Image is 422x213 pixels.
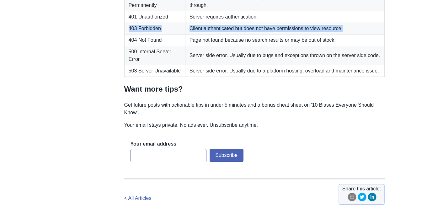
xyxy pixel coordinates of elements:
[185,23,385,35] td: Client authenticated but does not have permissions to view resource.
[185,65,385,77] td: Server side error. Usually due to a platform hosting, overload and maintenance issue.
[185,46,385,65] td: Server side error. Usually due to bugs and exceptions thrown on the server side code.
[124,65,185,77] td: 503 Server Unavailable
[124,11,185,23] td: 401 Unauthorized
[368,193,377,204] button: linkedin
[131,141,176,147] label: Your email address
[185,35,385,46] td: Page not found because no search results or may be out of stock.
[210,149,243,162] button: Subscribe
[124,46,185,65] td: 500 Internal Server Error
[348,193,356,204] button: email
[124,84,385,96] h2: Want more tips?
[124,101,385,116] p: Get future posts with actionable tips in under 5 minutes and a bonus cheat sheet on '10 Biases Ev...
[124,35,185,46] td: 404 Not Found
[342,185,381,193] span: Share this article:
[124,23,185,35] td: 403 Forbidden
[185,11,385,23] td: Server requires authentication.
[358,193,366,204] button: twitter
[124,195,152,201] a: < All Articles
[124,121,385,129] p: Your email stays private. No ads ever. Unsubscribe anytime.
